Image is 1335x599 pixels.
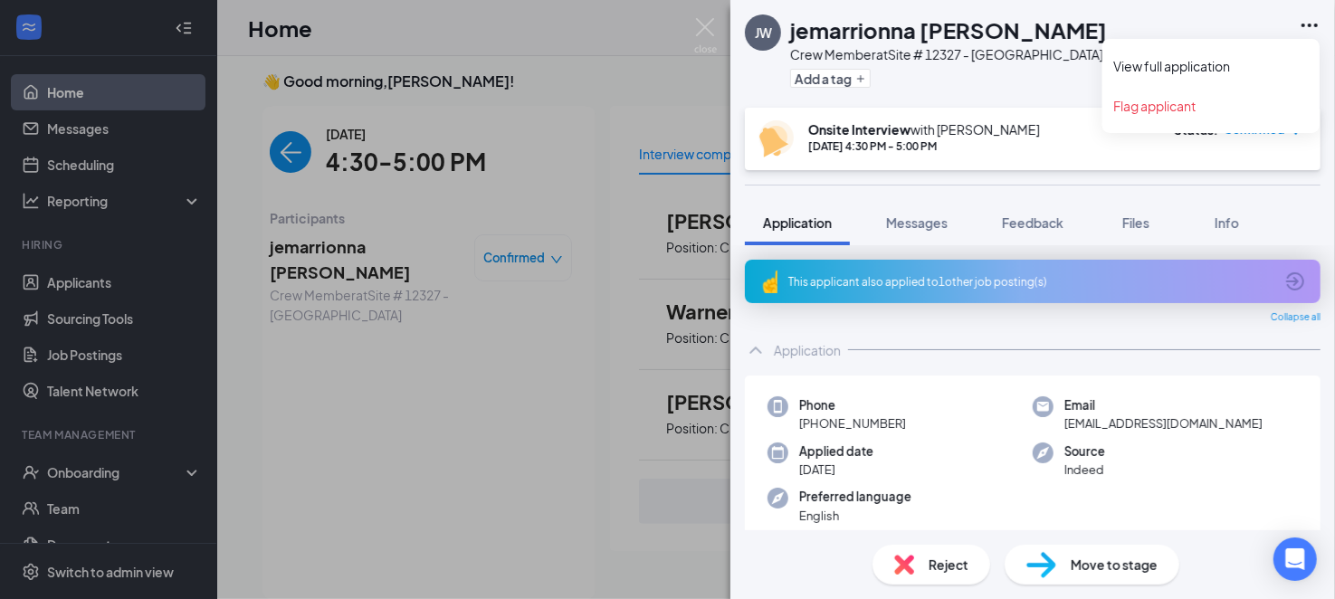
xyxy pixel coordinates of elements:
span: Applied date [799,442,873,461]
svg: ChevronUp [745,339,767,361]
span: Phone [799,396,906,414]
span: Application [763,214,832,231]
span: Move to stage [1071,555,1158,575]
div: [DATE] 4:30 PM - 5:00 PM [808,138,1040,154]
div: This applicant also applied to 1 other job posting(s) [788,274,1273,290]
div: Open Intercom Messenger [1273,537,1317,581]
div: JW [755,24,772,42]
button: PlusAdd a tag [790,69,871,88]
span: Collapse all [1271,310,1321,325]
div: with [PERSON_NAME] [808,120,1040,138]
div: Application [774,341,841,359]
span: Messages [886,214,948,231]
span: Indeed [1064,461,1105,479]
b: Onsite Interview [808,121,911,138]
span: Email [1064,396,1263,414]
span: English [799,507,911,525]
span: Reject [929,555,968,575]
span: [EMAIL_ADDRESS][DOMAIN_NAME] [1064,414,1263,433]
svg: Ellipses [1299,14,1321,36]
svg: Plus [855,73,866,84]
span: [DATE] [799,461,873,479]
span: Preferred language [799,488,911,506]
h1: jemarrionna [PERSON_NAME] [790,14,1107,45]
span: Source [1064,442,1105,461]
a: View full application [1113,57,1309,75]
span: Feedback [1002,214,1063,231]
div: Crew Member at Site # 12327 - [GEOGRAPHIC_DATA] [790,45,1107,63]
span: Files [1122,214,1149,231]
svg: ArrowCircle [1284,271,1306,292]
span: [PHONE_NUMBER] [799,414,906,433]
span: Info [1215,214,1239,231]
